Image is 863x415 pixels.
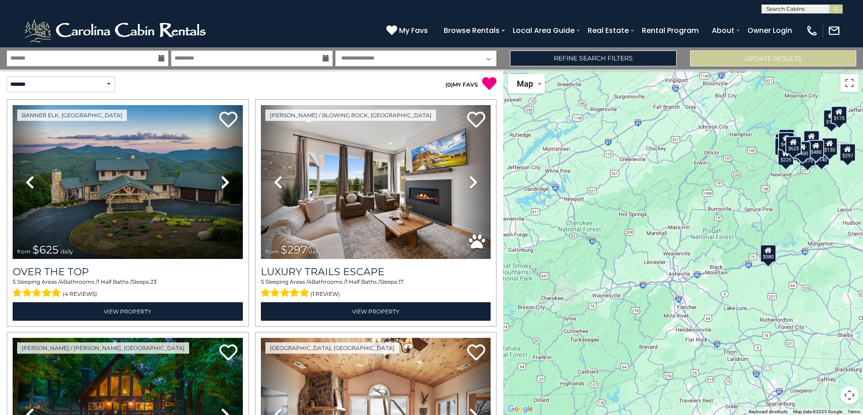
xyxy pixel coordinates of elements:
div: Sleeping Areas / Bathrooms / Sleeps: [13,278,243,300]
a: Add to favorites [467,111,485,130]
div: $230 [775,138,791,156]
span: Map data ©2025 Google [793,409,842,414]
div: $225 [778,148,794,166]
a: Add to favorites [219,111,237,130]
div: $400 [794,141,810,159]
span: 4 [60,278,63,285]
span: 23 [150,278,157,285]
span: $625 [32,243,59,256]
a: Over The Top [13,266,243,278]
span: My Favs [399,25,428,36]
span: $297 [281,243,307,256]
a: My Favs [386,25,430,37]
a: Refine Search Filters [510,51,676,66]
img: thumbnail_167153549.jpeg [13,105,243,259]
a: Open this area in Google Maps (opens a new window) [506,403,535,415]
span: from [17,248,31,255]
div: $480 [807,140,824,158]
button: Update Results [690,51,856,66]
span: 5 [13,278,16,285]
span: Map [517,79,533,88]
a: Terms [848,409,860,414]
a: About [707,23,739,38]
div: $625 [785,136,802,154]
div: $125 [779,129,795,147]
a: Luxury Trails Escape [261,266,491,278]
span: daily [309,248,321,255]
div: $140 [813,148,830,166]
span: 17 [399,278,404,285]
button: Change map style [508,74,545,93]
span: (4 reviews) [63,288,97,300]
div: Sleeping Areas / Bathrooms / Sleeps: [261,278,491,300]
img: White-1-2.png [23,17,210,44]
span: (1 review) [311,288,340,300]
span: 4 [308,278,311,285]
a: Local Area Guide [508,23,579,38]
span: 1 Half Baths / [97,278,132,285]
a: View Property [13,302,243,321]
div: $175 [831,106,847,124]
img: thumbnail_168695581.jpeg [261,105,491,259]
a: Real Estate [583,23,633,38]
span: from [265,248,279,255]
div: $580 [760,244,776,263]
a: Rental Program [637,23,703,38]
span: 1 Half Baths / [346,278,380,285]
button: Map camera controls [840,386,858,404]
a: [PERSON_NAME] / Blowing Rock, [GEOGRAPHIC_DATA] [265,110,436,121]
span: 0 [447,81,451,88]
a: Add to favorites [467,343,485,363]
div: $130 [821,138,838,156]
a: Add to favorites [219,343,237,363]
img: Google [506,403,535,415]
div: $349 [803,130,820,148]
div: $297 [839,143,855,161]
div: $175 [823,110,839,128]
a: Browse Rentals [439,23,504,38]
a: Banner Elk, [GEOGRAPHIC_DATA] [17,110,127,121]
a: View Property [261,302,491,321]
a: [PERSON_NAME] / [PERSON_NAME], [GEOGRAPHIC_DATA] [17,342,189,354]
a: Owner Login [743,23,797,38]
span: daily [60,248,73,255]
div: $425 [778,132,794,150]
span: ( ) [445,81,453,88]
img: mail-regular-white.png [828,24,840,37]
span: 5 [261,278,264,285]
img: phone-regular-white.png [806,24,818,37]
button: Keyboard shortcuts [749,409,788,415]
a: [GEOGRAPHIC_DATA], [GEOGRAPHIC_DATA] [265,342,399,354]
a: (0)MY FAVS [445,81,478,88]
button: Toggle fullscreen view [840,74,858,92]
